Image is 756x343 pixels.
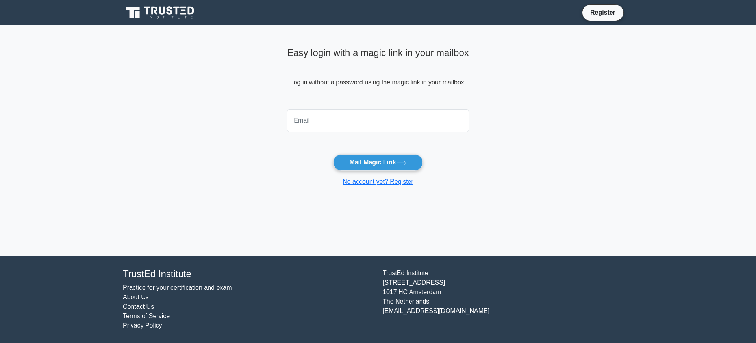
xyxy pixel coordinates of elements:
[287,109,469,132] input: Email
[123,322,162,329] a: Privacy Policy
[586,7,620,17] a: Register
[287,44,469,106] div: Log in without a password using the magic link in your mailbox!
[343,178,413,185] a: No account yet? Register
[123,294,149,300] a: About Us
[123,284,232,291] a: Practice for your certification and exam
[287,47,469,59] h4: Easy login with a magic link in your mailbox
[333,154,422,171] button: Mail Magic Link
[378,268,638,330] div: TrustEd Institute [STREET_ADDRESS] 1017 HC Amsterdam The Netherlands [EMAIL_ADDRESS][DOMAIN_NAME]
[123,303,154,310] a: Contact Us
[123,313,170,319] a: Terms of Service
[123,268,373,280] h4: TrustEd Institute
